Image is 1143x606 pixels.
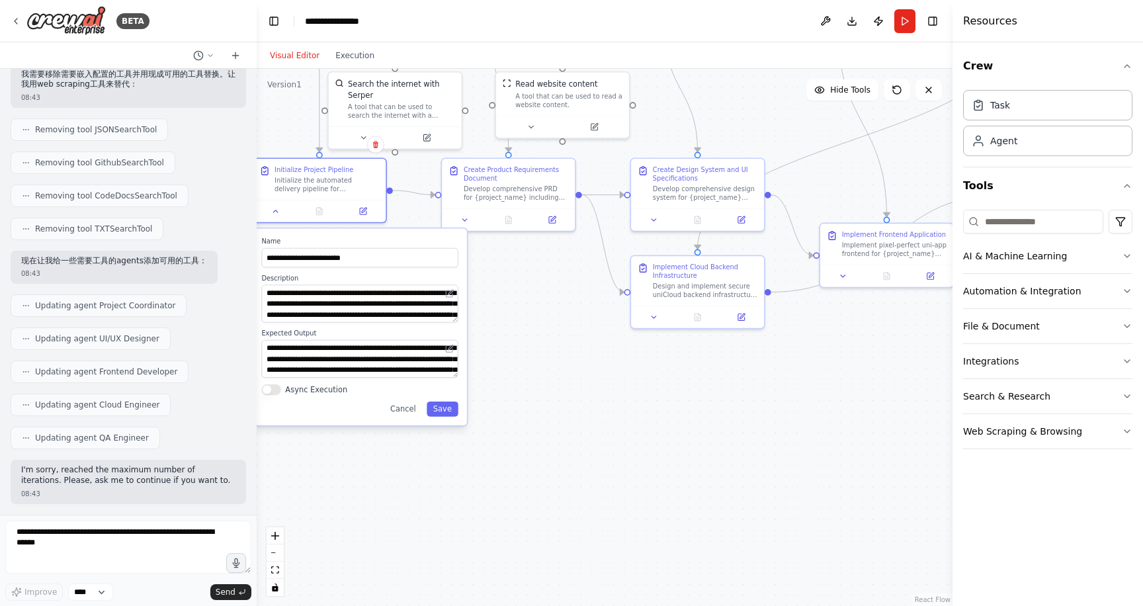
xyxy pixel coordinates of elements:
button: Visual Editor [262,48,327,64]
div: 08:43 [21,93,235,103]
button: zoom out [267,544,284,562]
g: Edge from eafce747-172f-4b85-829e-bd136a70c8fa to 4c0d2db9-7d51-4143-b828-c012f7ff15c8 [771,189,814,261]
div: Develop comprehensive PRD for {project_name} including detailed functional requirements, page inv... [464,185,568,202]
button: Open in side panel [722,214,759,227]
button: No output available [486,214,531,227]
div: Agent [990,134,1017,148]
img: SerperDevTool [335,79,343,87]
div: Initialize Project PipelineInitialize the automated delivery pipeline for {project_name}. Create ... [252,157,387,223]
button: Search & Research [963,379,1132,413]
button: Hide Tools [806,79,878,101]
g: Edge from 971f7c57-7d3a-49d2-9468-ad386ec50216 to 6e9049ab-55d4-479f-a06f-f0ecb20c8d21 [314,30,325,152]
button: Open in side panel [534,214,571,227]
label: Description [261,274,458,282]
button: No output available [864,270,910,283]
button: Automation & Integration [963,274,1132,308]
button: Open in editor [443,287,456,300]
div: BETA [116,13,149,29]
button: Crew [963,48,1132,85]
div: Initialize the automated delivery pipeline for {project_name}. Create project structure, establis... [275,176,379,193]
div: Implement pixel-perfect uni-app frontend for {project_name} strictly following the approved desig... [842,241,947,258]
g: Edge from 77efed4f-8e7b-46ae-87ca-122c64c7c10c to 1fe33f8d-5f90-4dd8-84a3-df5df7f7d815 [582,189,624,297]
div: Implement Cloud Backend Infrastructure [653,263,757,280]
g: Edge from 4e07f4ed-8774-449b-8921-bba9da612f59 to eafce747-172f-4b85-829e-bd136a70c8fa [659,30,702,152]
span: Send [216,587,235,597]
g: Edge from 6e9049ab-55d4-479f-a06f-f0ecb20c8d21 to 77efed4f-8e7b-46ae-87ca-122c64c7c10c [393,185,435,200]
div: Initialize Project Pipeline [275,165,353,174]
div: Create Product Requirements Document [464,165,568,183]
img: Logo [26,6,106,36]
img: ScrapeWebsiteTool [503,79,511,87]
span: Removing tool JSONSearchTool [35,124,157,135]
button: Hide left sidebar [265,12,283,30]
nav: breadcrumb [305,15,373,28]
button: No output available [675,214,720,227]
div: Implement Frontend ApplicationImplement pixel-perfect uni-app frontend for {project_name} strictl... [819,223,954,288]
div: Create Product Requirements DocumentDevelop comprehensive PRD for {project_name} including detail... [441,157,576,232]
div: A tool that can be used to read a website content. [515,92,622,109]
g: Edge from 187ef097-6c01-4c1e-af64-9c0e7d904fde to 1fe33f8d-5f90-4dd8-84a3-df5df7f7d815 [692,30,1016,249]
button: Click to speak your automation idea [226,553,246,573]
span: Updating agent QA Engineer [35,433,149,443]
button: No output available [296,205,342,218]
div: Version 1 [267,79,302,90]
button: Hide right sidebar [923,12,942,30]
p: I'm sorry, reached the maximum number of iterations. Please, ask me to continue if you want to. [21,465,235,486]
button: Send [210,584,251,600]
span: Hide Tools [830,85,870,95]
div: Read website content [515,79,597,89]
button: Execution [327,48,382,64]
div: 08:43 [21,269,207,279]
span: Removing tool TXTSearchTool [35,224,152,234]
div: SerperDevToolSearch the internet with SerperA tool that can be used to search the internet with a... [327,71,462,150]
button: No output available [675,311,720,324]
button: Open in editor [443,342,456,355]
div: Crew [963,85,1132,167]
button: Delete node [367,136,384,153]
div: Implement Cloud Backend InfrastructureDesign and implement secure uniCloud backend infrastructure... [630,255,765,329]
span: Removing tool CodeDocsSearchTool [35,191,177,201]
button: Open in side panel [722,311,759,324]
div: ScrapeWebsiteToolRead website contentA tool that can be used to read a website content. [495,71,630,139]
g: Edge from 77efed4f-8e7b-46ae-87ca-122c64c7c10c to eafce747-172f-4b85-829e-bd136a70c8fa [582,189,624,200]
span: Removing tool GithubSearchTool [35,157,164,168]
button: Improve [5,584,63,601]
button: Switch to previous chat [188,48,220,64]
span: Improve [24,587,57,597]
button: AI & Machine Learning [963,239,1132,273]
button: Open in side panel [396,131,457,144]
div: Create Design System and UI Specifications [653,165,757,183]
div: Tools [963,204,1132,460]
div: Implement Frontend Application [842,230,946,239]
button: Save [427,402,458,417]
button: Open in side panel [345,205,382,218]
button: Open in side panel [911,270,949,283]
button: Cancel [384,402,422,417]
div: React Flow controls [267,527,284,596]
g: Edge from 749f6d1e-4972-48c0-b7c2-d705f90785f6 to 4c0d2db9-7d51-4143-b828-c012f7ff15c8 [833,30,892,217]
p: 现在让我给一些需要工具的agents添加可用的工具： [21,256,207,267]
div: A tool that can be used to search the internet with a search_query. Supports different search typ... [348,103,455,120]
button: Web Scraping & Browsing [963,414,1132,449]
div: Create Design System and UI SpecificationsDevelop comprehensive design system for {project_name} ... [630,157,765,232]
button: Open in side panel [564,120,624,134]
div: 08:43 [21,489,235,499]
div: Task [990,99,1010,112]
span: Updating agent Frontend Developer [35,367,177,377]
label: Expected Output [261,329,458,337]
p: 我需要移除需要嵌入配置的工具并用现成可用的工具替换。让我用web scraping工具来替代： [21,69,235,90]
span: Updating agent Cloud Engineer [35,400,159,410]
button: toggle interactivity [267,579,284,596]
button: zoom in [267,527,284,544]
h4: Resources [963,13,1017,29]
button: File & Document [963,309,1132,343]
a: React Flow attribution [915,596,951,603]
div: Design and implement secure uniCloud backend infrastructure for {project_name} based on PRD speci... [653,282,757,299]
button: Integrations [963,344,1132,378]
span: Updating agent Project Coordinator [35,300,175,311]
label: Async Execution [285,384,347,395]
button: fit view [267,562,284,579]
button: Tools [963,167,1132,204]
label: Name [261,238,458,246]
div: Search the internet with Serper [348,79,455,101]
